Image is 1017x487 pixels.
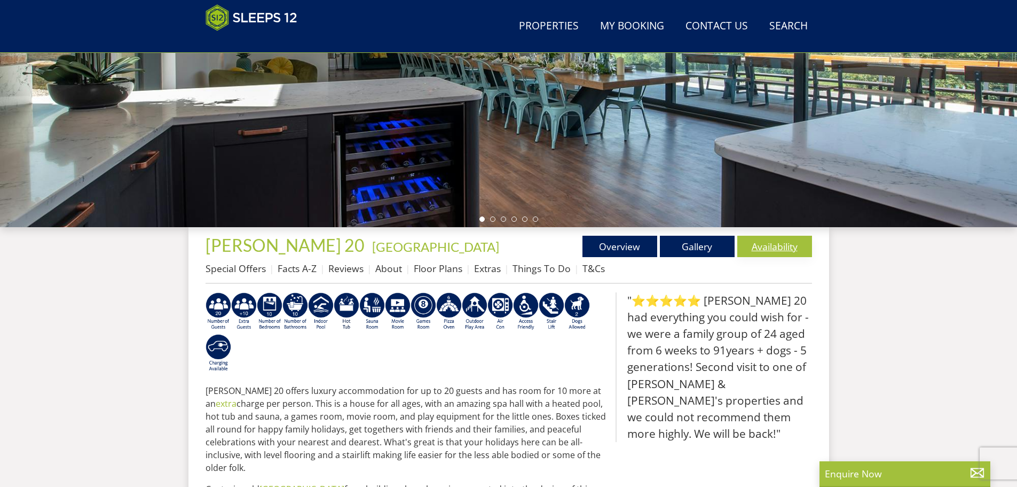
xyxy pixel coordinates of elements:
img: AD_4nXcpX5uDwed6-YChlrI2BYOgXwgg3aqYHOhRm0XfZB-YtQW2NrmeCr45vGAfVKUq4uWnc59ZmEsEzoF5o39EWARlT1ewO... [334,292,359,331]
a: [PERSON_NAME] 20 [206,235,368,256]
img: Sleeps 12 [206,4,297,31]
a: Properties [515,14,583,38]
a: Extras [474,262,501,275]
img: AD_4nXei2dp4L7_L8OvME76Xy1PUX32_NMHbHVSts-g-ZAVb8bILrMcUKZI2vRNdEqfWP017x6NFeUMZMqnp0JYknAB97-jDN... [308,292,334,331]
img: AD_4nXe3VD57-M2p5iq4fHgs6WJFzKj8B0b3RcPFe5LKK9rgeZlFmFoaMJPsJOOJzc7Q6RMFEqsjIZ5qfEJu1txG3QLmI_2ZW... [513,292,539,331]
img: AD_4nXfvn8RXFi48Si5WD_ef5izgnipSIXhRnV2E_jgdafhtv5bNmI08a5B0Z5Dh6wygAtJ5Dbjjt2cCuRgwHFAEvQBwYj91q... [282,292,308,331]
a: Availability [737,236,812,257]
img: AD_4nXdwraYVZ2fjjsozJ3MSjHzNlKXAQZMDIkuwYpBVn5DeKQ0F0MOgTPfN16CdbbfyNhSuQE5uMlSrE798PV2cbmCW5jN9_... [487,292,513,331]
img: AD_4nXdjbGEeivCGLLmyT_JEP7bTfXsjgyLfnLszUAQeQ4RcokDYHVBt5R8-zTDbAVICNoGv1Dwc3nsbUb1qR6CAkrbZUeZBN... [359,292,385,331]
img: AD_4nXcnT2OPG21WxYUhsl9q61n1KejP7Pk9ESVM9x9VetD-X_UXXoxAKaMRZGYNcSGiAsmGyKm0QlThER1osyFXNLmuYOVBV... [206,334,231,373]
span: [PERSON_NAME] 20 [206,235,365,256]
img: AD_4nXdrZMsjcYNLGsKuA84hRzvIbesVCpXJ0qqnwZoX5ch9Zjv73tWe4fnFRs2gJ9dSiUubhZXckSJX_mqrZBmYExREIfryF... [411,292,436,331]
span: - [368,239,499,254]
a: Things To Do [513,262,571,275]
a: Overview [582,236,657,257]
a: T&Cs [582,262,605,275]
a: Reviews [328,262,364,275]
blockquote: "⭐⭐⭐⭐⭐ [PERSON_NAME] 20 had everything you could wish for - we were a family group of 24 aged fro... [616,292,812,443]
a: Special Offers [206,262,266,275]
a: extra [216,398,236,409]
a: Gallery [660,236,735,257]
p: [PERSON_NAME] 20 offers luxury accommodation for up to 20 guests and has room for 10 more at an c... [206,384,607,474]
iframe: Customer reviews powered by Trustpilot [200,37,312,47]
a: About [375,262,402,275]
img: AD_4nXfZxIz6BQB9SA1qRR_TR-5tIV0ZeFY52bfSYUXaQTY3KXVpPtuuoZT3Ql3RNthdyy4xCUoonkMKBfRi__QKbC4gcM_TO... [257,292,282,331]
a: Contact Us [681,14,752,38]
img: AD_4nXfjdDqPkGBf7Vpi6H87bmAUe5GYCbodrAbU4sf37YN55BCjSXGx5ZgBV7Vb9EJZsXiNVuyAiuJUB3WVt-w9eJ0vaBcHg... [462,292,487,331]
a: [GEOGRAPHIC_DATA] [372,239,499,254]
a: Facts A-Z [278,262,317,275]
a: Floor Plans [414,262,462,275]
img: AD_4nXcLqu7mHUlbleRlt8iu7kfgD4c5vuY3as6GS2DgJT-pw8nhcZXGoB4_W80monpGRtkoSxUHjxYl0H8gUZYdyx3eTSZ87... [436,292,462,331]
img: AD_4nXe7_8LrJK20fD9VNWAdfykBvHkWcczWBt5QOadXbvIwJqtaRaRf-iI0SeDpMmH1MdC9T1Vy22FMXzzjMAvSuTB5cJ7z5... [564,292,590,331]
a: Search [765,14,812,38]
img: AD_4nXcMx2CE34V8zJUSEa4yj9Pppk-n32tBXeIdXm2A2oX1xZoj8zz1pCuMiQujsiKLZDhbHnQsaZvA37aEfuFKITYDwIrZv... [385,292,411,331]
img: AD_4nXfBB-ai4Qu4M4YLeywR79h0kb0ot0HR5fA9y3gB-2-pf03FHuFJLIO9f-aLu5gyWktcCvHg-Z6IsqQ_BjCFlXqZYLf2f... [206,292,231,331]
img: AD_4nXeNuZ_RiRi883_nkolMQv9HCerd22NI0v1hHLGItzVV83AiNu4h--QJwUvANPnw_Sp7q9QsgAklTwjKkl_lqMaKwvT9Z... [539,292,564,331]
p: Enquire Now [825,467,985,481]
a: My Booking [596,14,668,38]
img: AD_4nXf40JzOIxHWtlaOnCYcYOQXG5fBIDqTrgsKVN4W2UXluGrOX8LITqZiJBGHdjxZbjxwkDOH3sQjEwDbaS5MkP4cUzOgO... [231,292,257,331]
